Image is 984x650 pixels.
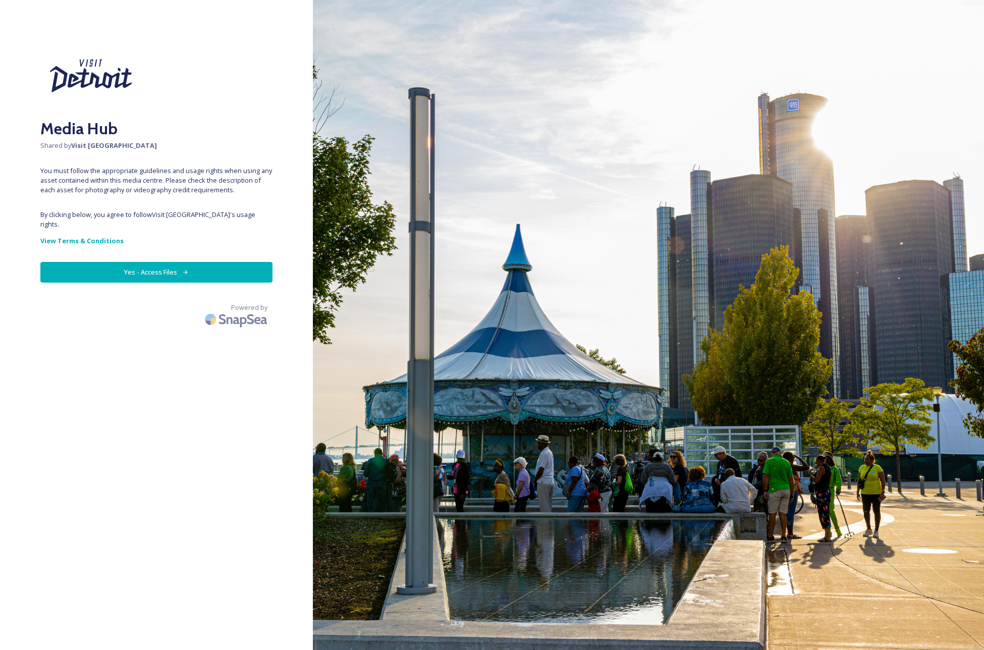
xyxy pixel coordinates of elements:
[40,236,124,245] strong: View Terms & Conditions
[40,210,272,229] span: By clicking below, you agree to follow Visit [GEOGRAPHIC_DATA] 's usage rights.
[40,40,141,112] img: Visit%20Detroit%20New%202024.svg
[40,166,272,195] span: You must follow the appropriate guidelines and usage rights when using any asset contained within...
[40,141,272,150] span: Shared by
[71,141,157,150] strong: Visit [GEOGRAPHIC_DATA]
[231,303,267,312] span: Powered by
[202,307,272,331] img: SnapSea Logo
[40,262,272,283] button: Yes - Access Files
[40,117,272,141] h2: Media Hub
[40,235,272,247] a: View Terms & Conditions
